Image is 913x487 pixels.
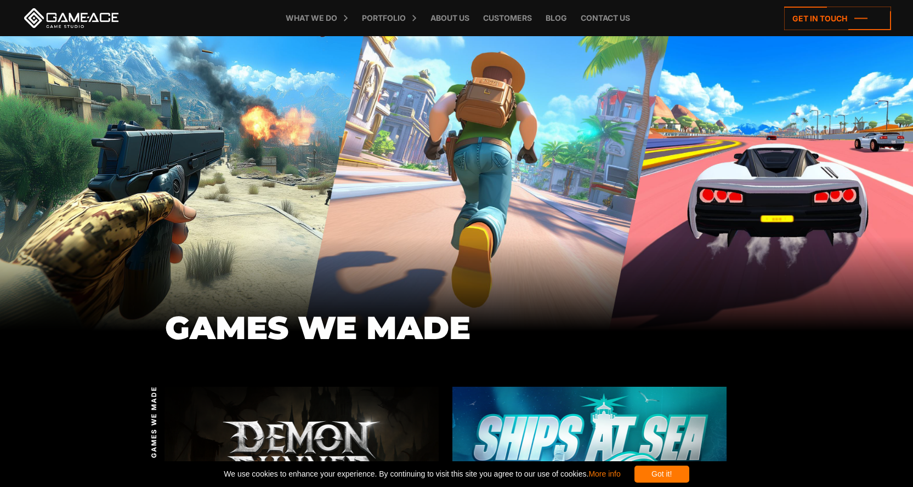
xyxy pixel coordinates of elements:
a: Get in touch [784,7,891,30]
span: GAMES WE MADE [149,386,159,457]
span: We use cookies to enhance your experience. By continuing to visit this site you agree to our use ... [224,466,620,483]
div: Got it! [634,466,689,483]
a: More info [588,469,620,478]
h1: GAMES WE MADE [165,311,749,346]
